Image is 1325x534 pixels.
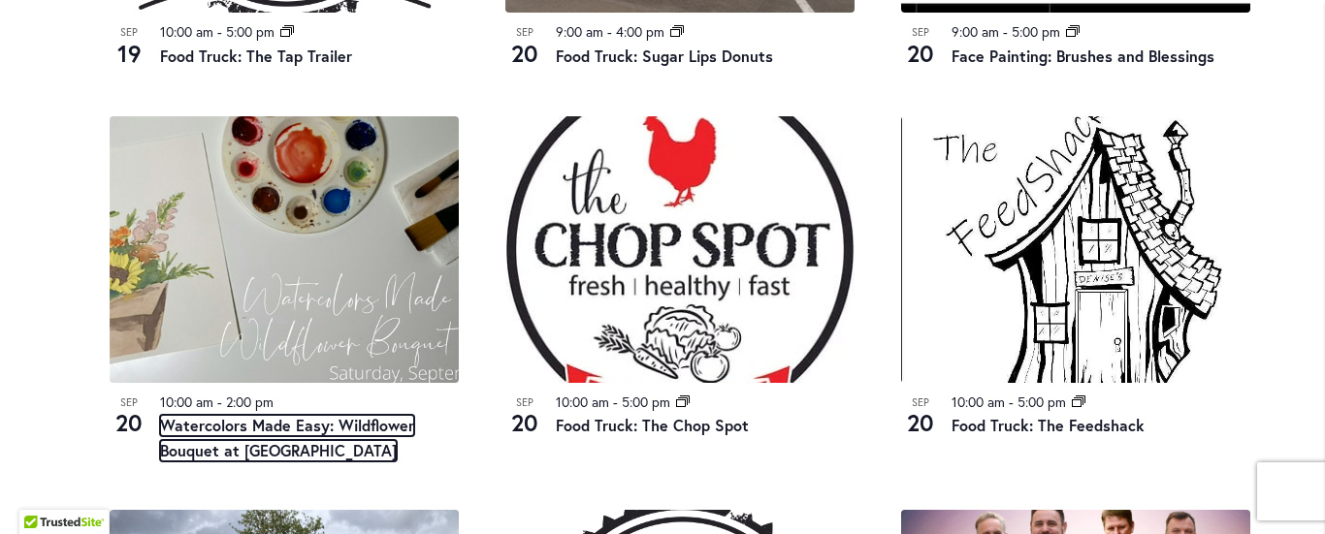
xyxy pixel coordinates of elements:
time: 9:00 am [952,22,999,41]
span: 20 [505,37,544,70]
time: 5:00 pm [226,22,275,41]
span: Sep [505,394,544,411]
iframe: Launch Accessibility Center [15,465,69,519]
span: 20 [901,37,940,70]
span: - [217,22,222,41]
a: Food Truck: The Feedshack [952,415,1145,435]
span: 20 [901,406,940,439]
span: - [613,393,618,411]
img: The Feedshack [901,116,1250,383]
time: 10:00 am [160,22,213,41]
span: Sep [110,394,148,411]
time: 5:00 pm [622,393,670,411]
time: 5:00 pm [1018,393,1066,411]
time: 10:00 am [952,393,1005,411]
span: 20 [110,406,148,439]
a: Face Painting: Brushes and Blessings [952,46,1214,66]
time: 5:00 pm [1012,22,1060,41]
a: Watercolors Made Easy: Wildflower Bouquet at [GEOGRAPHIC_DATA] [160,415,414,461]
img: THE CHOP SPOT PDX – Food Truck [505,116,855,383]
a: Food Truck: Sugar Lips Donuts [556,46,773,66]
a: Food Truck: The Tap Trailer [160,46,352,66]
span: 20 [505,406,544,439]
span: Sep [505,24,544,41]
span: - [1009,393,1014,411]
span: Sep [110,24,148,41]
span: Sep [901,394,940,411]
time: 9:00 am [556,22,603,41]
span: - [1003,22,1008,41]
a: Food Truck: The Chop Spot [556,415,749,435]
time: 10:00 am [556,393,609,411]
img: 25cdfb0fdae5fac2d41c26229c463054 [110,116,459,383]
span: 19 [110,37,148,70]
span: - [607,22,612,41]
span: Sep [901,24,940,41]
span: - [217,393,222,411]
time: 4:00 pm [616,22,664,41]
time: 2:00 pm [226,393,274,411]
time: 10:00 am [160,393,213,411]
